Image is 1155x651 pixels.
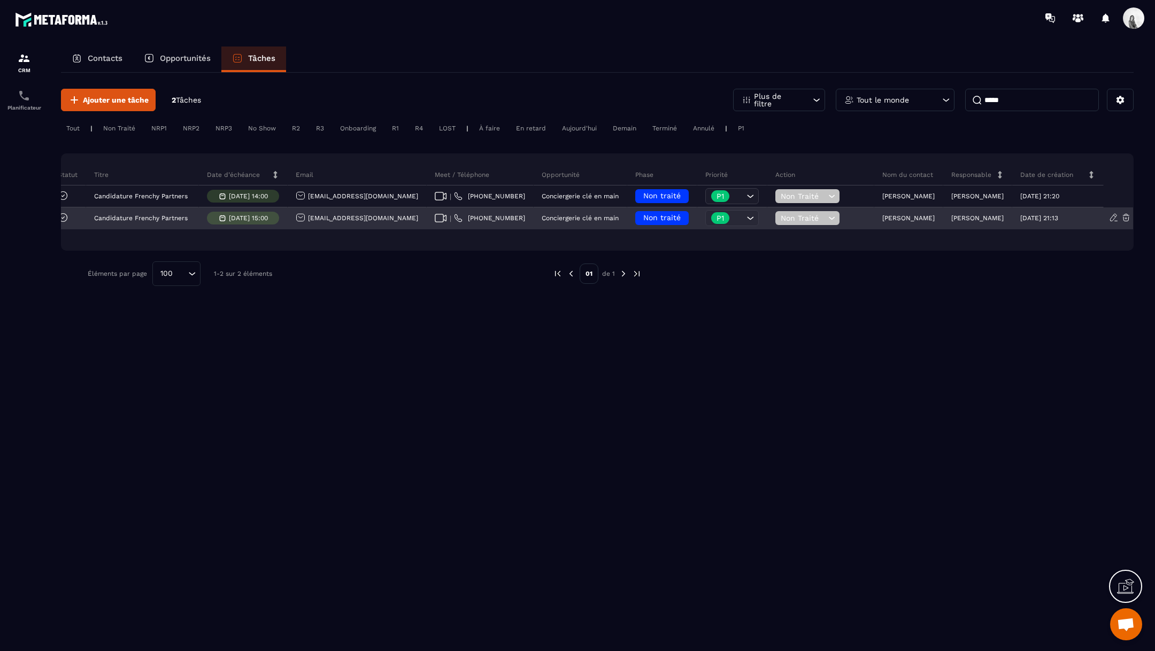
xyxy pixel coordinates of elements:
p: [DATE] 15:00 [229,214,268,222]
p: Éléments par page [88,270,147,277]
img: next [619,269,628,278]
a: Contacts [61,46,133,72]
img: formation [18,52,30,65]
a: [PHONE_NUMBER] [454,214,525,222]
p: Action [775,170,795,179]
p: Conciergerie clé en main [542,192,619,200]
div: NRP3 [210,122,237,135]
p: Date d’échéance [207,170,260,179]
p: Conciergerie clé en main [542,214,619,222]
p: | [725,125,727,132]
div: NRP1 [146,122,172,135]
p: Candidature Frenchy Partners [94,192,188,200]
p: P1 [717,192,724,200]
p: P1 [717,214,724,222]
p: Email [296,170,313,179]
span: Ajouter une tâche [83,95,149,105]
p: Plus de filtre [754,92,801,107]
div: Ouvrir le chat [1110,608,1142,640]
div: NRP2 [178,122,205,135]
span: Tâches [176,96,201,104]
p: [PERSON_NAME] [951,214,1004,222]
span: Non traité [643,213,681,222]
p: [DATE] 21:20 [1020,192,1059,200]
div: Aujourd'hui [557,122,602,135]
a: Tâches [221,46,286,72]
p: [PERSON_NAME] [882,214,935,222]
p: Tâches [248,53,275,63]
p: [DATE] 21:13 [1020,214,1058,222]
span: Non Traité [781,192,826,200]
div: Onboarding [335,122,381,135]
span: Non traité [643,191,681,200]
div: P1 [733,122,750,135]
p: Meet / Téléphone [435,170,489,179]
p: | [466,125,468,132]
button: Ajouter une tâche [61,89,156,111]
p: [PERSON_NAME] [882,192,935,200]
div: R2 [287,122,305,135]
div: Tout [61,122,85,135]
div: En retard [511,122,551,135]
p: Tout le monde [857,96,909,104]
p: 01 [580,263,598,284]
a: [PHONE_NUMBER] [454,192,525,200]
p: Opportunité [542,170,580,179]
p: de 1 [602,269,615,278]
div: À faire [474,122,505,135]
input: Search for option [176,268,186,280]
div: R3 [311,122,329,135]
span: | [450,214,451,222]
div: Annulé [688,122,720,135]
a: Opportunités [133,46,221,72]
div: Demain [607,122,642,135]
a: schedulerschedulerPlanificateur [3,81,45,119]
span: | [450,192,451,200]
div: Terminé [647,122,682,135]
img: logo [15,10,111,29]
p: [DATE] 14:00 [229,192,268,200]
a: formationformationCRM [3,44,45,81]
p: Priorité [705,170,728,179]
p: Planificateur [3,105,45,111]
p: Nom du contact [882,170,933,179]
p: Titre [94,170,109,179]
p: 1-2 sur 2 éléments [214,270,272,277]
img: scheduler [18,89,30,102]
p: Opportunités [160,53,211,63]
div: No Show [243,122,281,135]
p: [PERSON_NAME] [951,192,1004,200]
p: Candidature Frenchy Partners [94,214,188,222]
p: Contacts [88,53,122,63]
p: Phase [635,170,653,179]
span: Non Traité [781,214,826,222]
span: 100 [157,268,176,280]
p: CRM [3,67,45,73]
p: 2 [172,95,201,105]
p: Responsable [951,170,991,179]
img: next [632,269,642,278]
p: | [90,125,93,132]
div: Search for option [152,261,201,286]
div: R1 [387,122,404,135]
p: Date de création [1020,170,1073,179]
div: LOST [434,122,461,135]
img: prev [553,269,563,278]
div: R4 [410,122,428,135]
div: Non Traité [98,122,141,135]
img: prev [566,269,576,278]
